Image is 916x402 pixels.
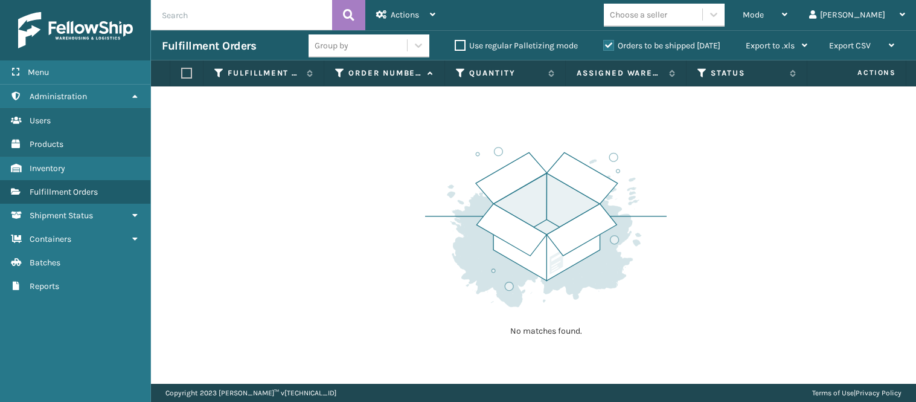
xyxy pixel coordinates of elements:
[30,91,87,102] span: Administration
[30,210,93,221] span: Shipment Status
[819,63,903,83] span: Actions
[315,39,348,52] div: Group by
[162,39,256,53] h3: Fulfillment Orders
[18,12,133,48] img: logo
[30,281,59,291] span: Reports
[577,68,663,79] label: Assigned Warehouse
[829,41,871,51] span: Export CSV
[610,8,667,21] div: Choose a seller
[30,115,51,126] span: Users
[28,67,49,77] span: Menu
[391,10,419,20] span: Actions
[348,68,421,79] label: Order Number
[856,389,902,397] a: Privacy Policy
[30,187,98,197] span: Fulfillment Orders
[30,163,65,173] span: Inventory
[603,41,720,51] label: Orders to be shipped [DATE]
[30,234,71,244] span: Containers
[30,139,63,149] span: Products
[165,384,336,402] p: Copyright 2023 [PERSON_NAME]™ v [TECHNICAL_ID]
[746,41,795,51] span: Export to .xls
[469,68,542,79] label: Quantity
[30,258,60,268] span: Batches
[812,389,854,397] a: Terms of Use
[228,68,301,79] label: Fulfillment Order Id
[711,68,784,79] label: Status
[455,41,578,51] label: Use regular Palletizing mode
[743,10,764,20] span: Mode
[812,384,902,402] div: |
